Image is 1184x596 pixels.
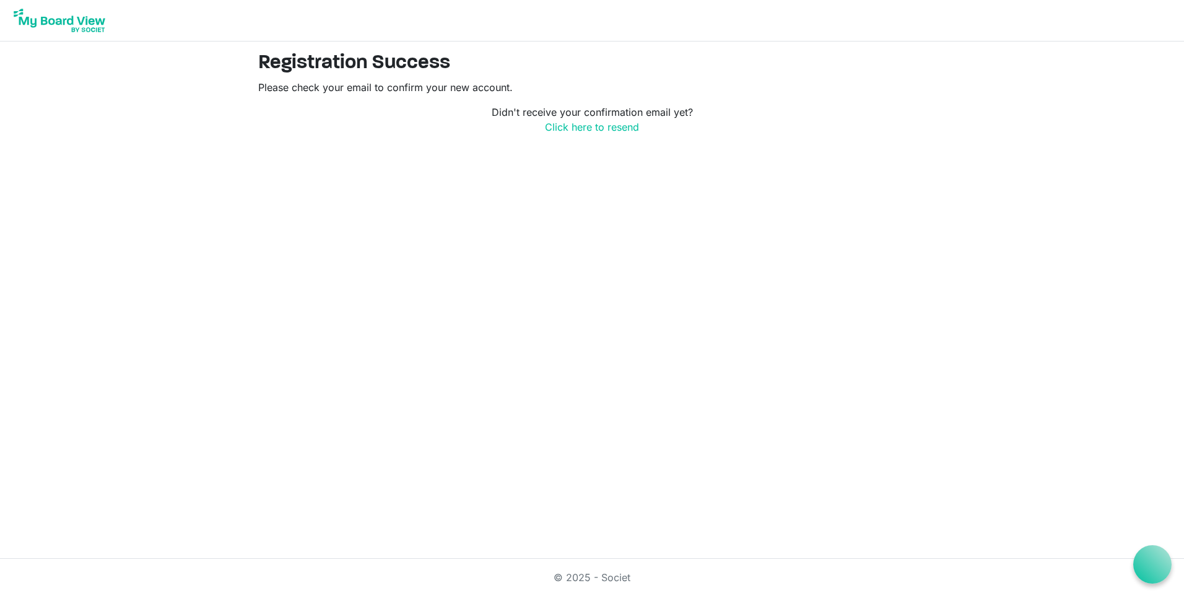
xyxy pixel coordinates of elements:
[258,105,926,134] p: Didn't receive your confirmation email yet?
[10,5,109,36] img: My Board View Logo
[545,121,639,133] a: Click here to resend
[258,80,926,95] p: Please check your email to confirm your new account.
[554,571,630,584] a: © 2025 - Societ
[258,51,926,75] h2: Registration Success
